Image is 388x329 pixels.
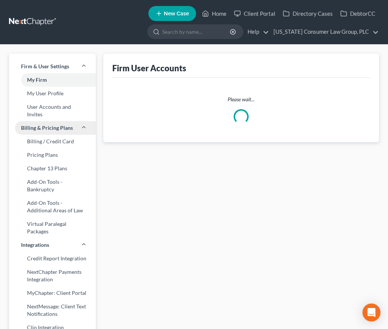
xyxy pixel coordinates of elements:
a: Directory Cases [279,7,337,20]
a: MyChapter: Client Portal [9,286,96,300]
p: Please wait... [103,96,379,103]
div: Open Intercom Messenger [362,303,380,321]
span: Billing & Pricing Plans [21,124,73,132]
a: [US_STATE] Consumer Law Group, PLC [270,25,379,39]
a: NextChapter Payments Integration [9,265,96,286]
a: Add-On Tools - Bankruptcy [9,175,96,196]
span: Integrations [21,241,49,249]
a: Home [198,7,230,20]
a: Virtual Paralegal Packages [9,217,96,238]
a: User Accounts and Invites [9,100,96,121]
div: Firm User Accounts [112,63,186,74]
a: NextMessage: Client Text Notifications [9,300,96,321]
span: Firm & User Settings [21,63,69,70]
a: DebtorCC [337,7,379,20]
a: Firm & User Settings [9,60,96,73]
a: My Firm [9,73,96,87]
a: Credit Report Integration [9,252,96,265]
a: Pricing Plans [9,148,96,162]
a: Billing / Credit Card [9,135,96,148]
a: Chapter 13 Plans [9,162,96,175]
a: Integrations [9,238,96,252]
a: Add-On Tools - Additional Areas of Law [9,196,96,217]
a: Billing & Pricing Plans [9,121,96,135]
span: New Case [164,11,189,17]
a: Client Portal [230,7,279,20]
a: My User Profile [9,87,96,100]
a: Help [244,25,269,39]
input: Search by name... [162,25,231,39]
